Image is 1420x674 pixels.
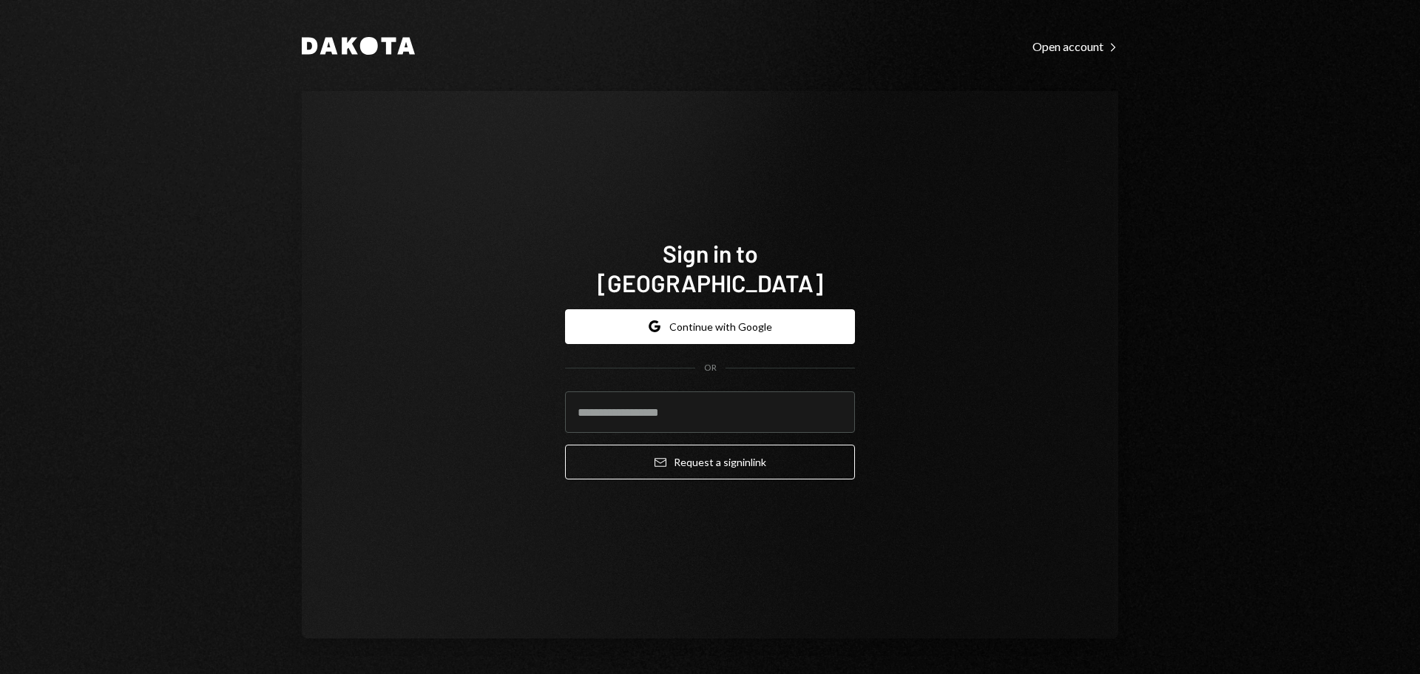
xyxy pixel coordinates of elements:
[1032,39,1118,54] div: Open account
[1032,38,1118,54] a: Open account
[565,309,855,344] button: Continue with Google
[565,445,855,479] button: Request a signinlink
[565,238,855,297] h1: Sign in to [GEOGRAPHIC_DATA]
[704,362,717,374] div: OR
